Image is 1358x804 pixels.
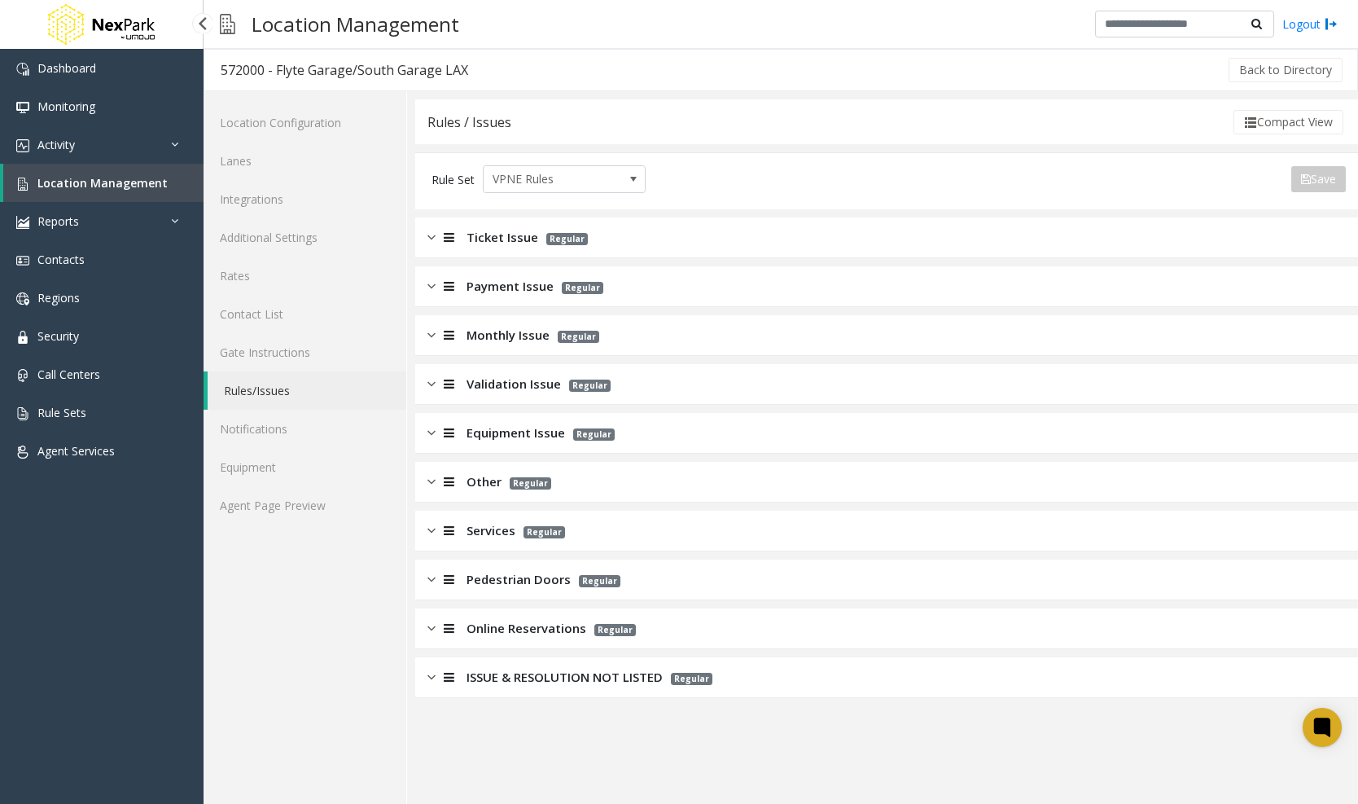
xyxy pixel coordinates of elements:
[467,570,571,589] span: Pedestrian Doors
[523,526,565,538] span: Regular
[243,4,467,44] h3: Location Management
[220,4,235,44] img: pageIcon
[569,380,611,392] span: Regular
[16,101,29,114] img: 'icon'
[208,371,406,410] a: Rules/Issues
[467,326,550,345] span: Monthly Issue
[16,178,29,191] img: 'icon'
[204,410,406,448] a: Notifications
[37,367,100,382] span: Call Centers
[1233,110,1343,134] button: Compact View
[427,228,436,247] img: closed
[204,486,406,525] a: Agent Page Preview
[467,424,565,442] span: Equipment Issue
[16,292,29,305] img: 'icon'
[16,139,29,152] img: 'icon'
[204,180,406,218] a: Integrations
[579,575,620,587] span: Regular
[16,407,29,420] img: 'icon'
[467,277,554,296] span: Payment Issue
[37,443,115,459] span: Agent Services
[510,477,551,490] span: Regular
[1291,166,1346,192] button: Save
[1282,15,1338,33] a: Logout
[204,142,406,180] a: Lanes
[204,103,406,142] a: Location Configuration
[16,254,29,267] img: 'icon'
[16,331,29,344] img: 'icon'
[37,252,85,267] span: Contacts
[427,277,436,296] img: closed
[37,60,96,76] span: Dashboard
[467,521,515,540] span: Services
[16,216,29,229] img: 'icon'
[671,673,712,685] span: Regular
[467,668,663,687] span: ISSUE & RESOLUTION NOT LISTED
[427,375,436,393] img: closed
[573,428,615,441] span: Regular
[16,63,29,76] img: 'icon'
[1229,58,1343,82] button: Back to Directory
[37,175,168,191] span: Location Management
[427,112,511,133] div: Rules / Issues
[427,668,436,687] img: closed
[546,233,588,245] span: Regular
[37,213,79,229] span: Reports
[427,570,436,589] img: closed
[37,290,80,305] span: Regions
[204,448,406,486] a: Equipment
[484,166,612,192] span: VPNE Rules
[37,328,79,344] span: Security
[37,137,75,152] span: Activity
[1325,15,1338,33] img: logout
[37,99,95,114] span: Monitoring
[204,295,406,333] a: Contact List
[427,326,436,345] img: closed
[16,446,29,459] img: 'icon'
[16,369,29,382] img: 'icon'
[427,521,436,540] img: closed
[427,472,436,491] img: closed
[221,59,468,81] div: 572000 - Flyte Garage/South Garage LAX
[467,228,538,247] span: Ticket Issue
[3,164,204,202] a: Location Management
[427,619,436,638] img: closed
[467,472,502,491] span: Other
[594,624,636,636] span: Regular
[558,331,599,343] span: Regular
[431,165,475,193] div: Rule Set
[204,257,406,295] a: Rates
[37,405,86,420] span: Rule Sets
[204,333,406,371] a: Gate Instructions
[467,619,586,638] span: Online Reservations
[427,424,436,442] img: closed
[562,282,603,294] span: Regular
[204,218,406,257] a: Additional Settings
[467,375,561,393] span: Validation Issue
